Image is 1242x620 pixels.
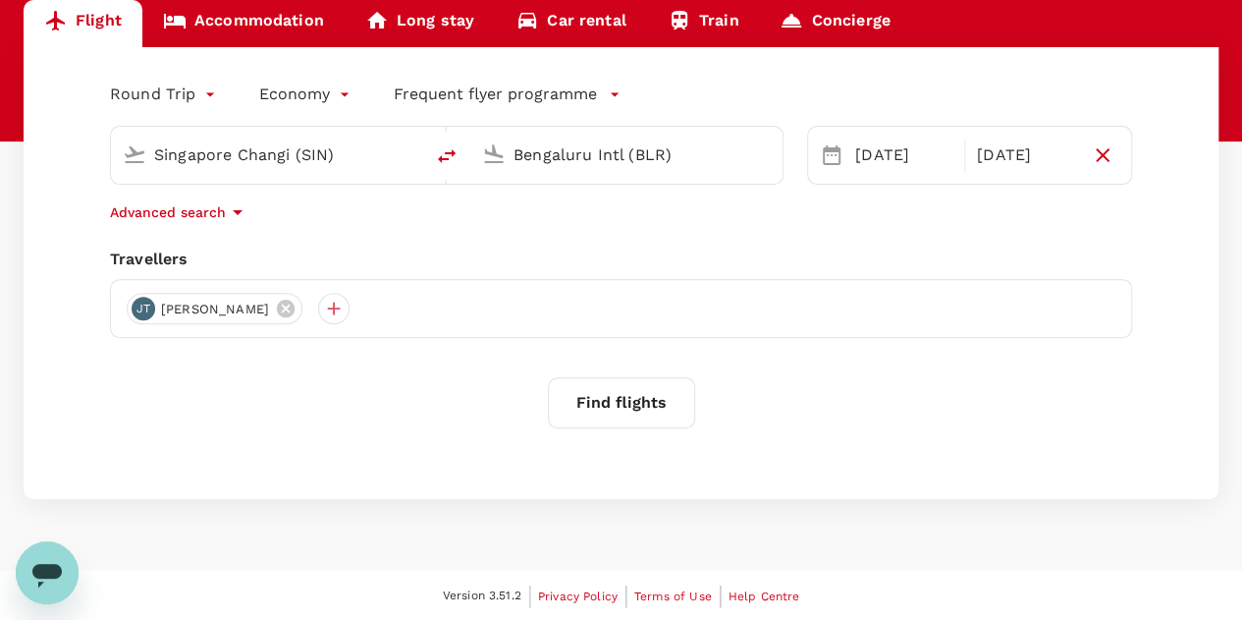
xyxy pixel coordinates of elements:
div: Economy [259,79,354,110]
a: Help Centre [729,586,800,607]
button: Open [769,152,773,156]
div: Round Trip [110,79,220,110]
button: Advanced search [110,200,249,224]
div: JT [132,297,155,320]
p: Frequent flyer programme [394,83,597,106]
span: Version 3.51.2 [443,587,521,606]
div: JT[PERSON_NAME] [127,293,302,324]
iframe: Button to launch messaging window [16,541,79,604]
button: delete [423,133,470,180]
a: Privacy Policy [538,586,618,607]
p: Advanced search [110,202,226,222]
button: Open [409,152,413,156]
span: [PERSON_NAME] [149,300,281,319]
div: [DATE] [847,136,960,175]
span: Privacy Policy [538,590,618,603]
a: Terms of Use [634,586,712,607]
div: Travellers [110,248,1132,271]
span: Help Centre [729,590,800,603]
button: Find flights [548,377,695,428]
div: [DATE] [969,136,1082,175]
input: Depart from [154,140,382,170]
input: Going to [513,140,741,170]
button: Frequent flyer programme [394,83,621,106]
span: Terms of Use [634,590,712,603]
